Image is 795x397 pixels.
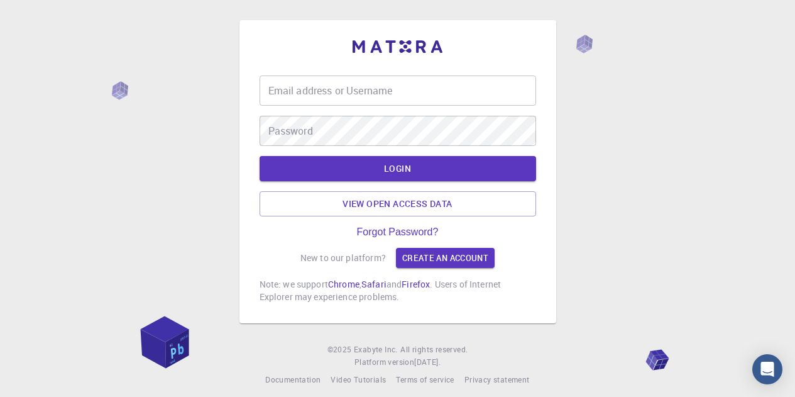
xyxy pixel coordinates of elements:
[260,156,536,181] button: LOGIN
[414,357,441,367] span: [DATE] .
[265,374,321,384] span: Documentation
[328,278,359,290] a: Chrome
[464,374,530,384] span: Privacy statement
[327,344,354,356] span: © 2025
[260,191,536,216] a: View open access data
[260,278,536,303] p: Note: we support , and . Users of Internet Explorer may experience problems.
[331,374,386,386] a: Video Tutorials
[396,248,495,268] a: Create an account
[396,374,454,386] a: Terms of service
[354,344,398,354] span: Exabyte Inc.
[464,374,530,386] a: Privacy statement
[414,356,441,369] a: [DATE].
[402,278,430,290] a: Firefox
[265,374,321,386] a: Documentation
[396,374,454,384] span: Terms of service
[361,278,387,290] a: Safari
[331,374,386,384] span: Video Tutorials
[752,354,782,384] div: Open Intercom Messenger
[400,344,468,356] span: All rights reserved.
[300,252,386,264] p: New to our platform?
[354,344,398,356] a: Exabyte Inc.
[354,356,414,369] span: Platform version
[357,226,439,238] a: Forgot Password?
